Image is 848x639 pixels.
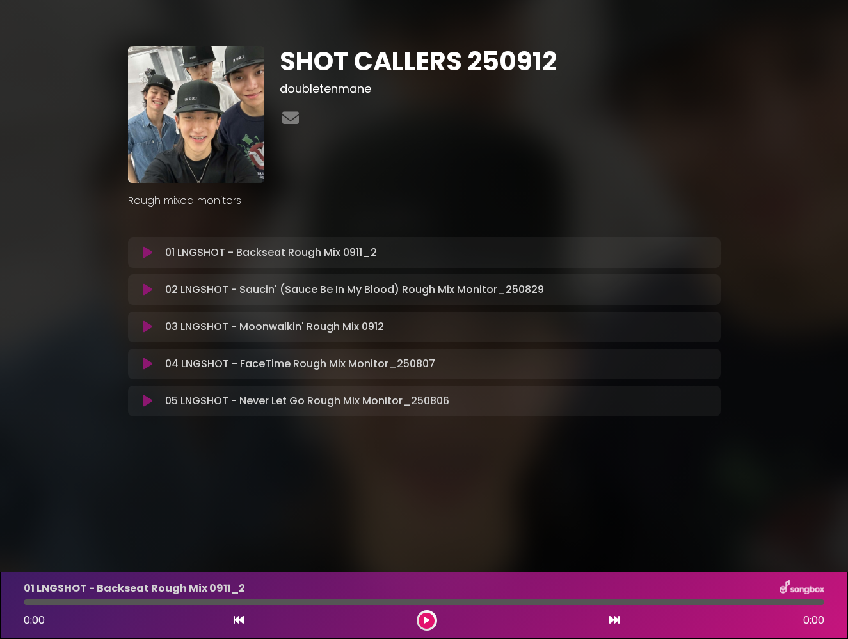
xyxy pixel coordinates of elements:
[128,193,721,209] p: Rough mixed monitors
[165,393,449,409] p: 05 LNGSHOT - Never Let Go Rough Mix Monitor_250806
[280,46,721,77] h1: SHOT CALLERS 250912
[280,82,721,96] h3: doubletenmane
[165,282,544,297] p: 02 LNGSHOT - Saucin' (Sauce Be In My Blood) Rough Mix Monitor_250829
[128,46,265,183] img: EhfZEEfJT4ehH6TTm04u
[165,319,384,335] p: 03 LNGSHOT - Moonwalkin' Rough Mix 0912
[165,245,377,260] p: 01 LNGSHOT - Backseat Rough Mix 0911_2
[165,356,435,372] p: 04 LNGSHOT - FaceTime Rough Mix Monitor_250807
